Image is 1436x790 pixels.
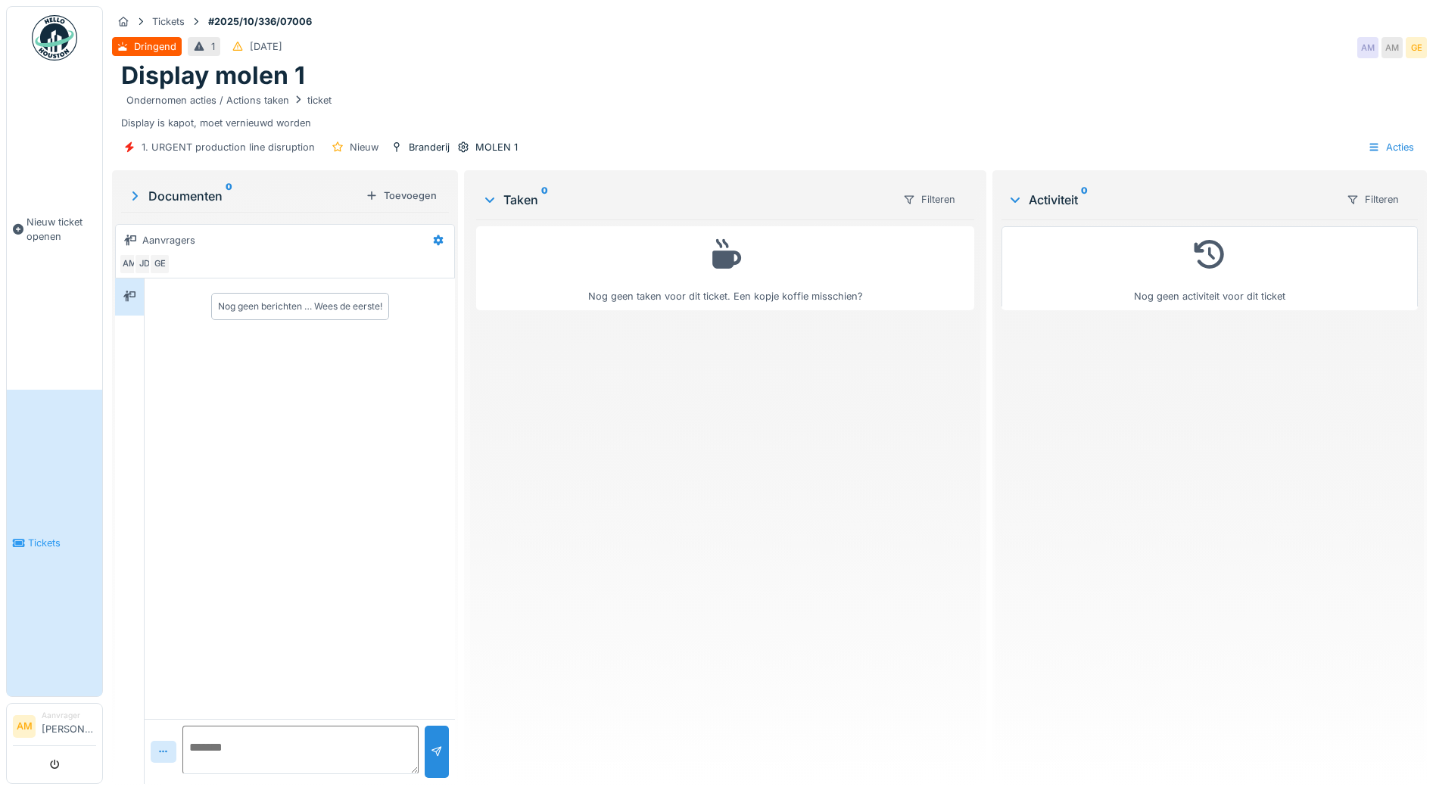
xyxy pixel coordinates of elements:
div: 1 [211,39,215,54]
a: Nieuw ticket openen [7,69,102,390]
div: Nieuw [350,140,378,154]
sup: 0 [541,191,548,209]
div: Aanvragers [142,233,195,247]
a: AM Aanvrager[PERSON_NAME] [13,710,96,746]
div: AM [1357,37,1378,58]
div: GE [1406,37,1427,58]
sup: 0 [1081,191,1088,209]
div: Nog geen activiteit voor dit ticket [1011,233,1408,303]
div: Filteren [1340,188,1406,210]
div: Ondernomen acties / Actions taken ticket [126,93,332,107]
div: Aanvrager [42,710,96,721]
div: Nog geen taken voor dit ticket. Een kopje koffie misschien? [486,233,964,303]
div: Documenten [127,187,360,205]
a: Tickets [7,390,102,696]
img: Badge_color-CXgf-gQk.svg [32,15,77,61]
div: 1. URGENT production line disruption [142,140,315,154]
div: MOLEN 1 [475,140,518,154]
div: Display is kapot, moet vernieuwd worden [121,91,1418,130]
div: Activiteit [1008,191,1334,209]
div: Dringend [134,39,176,54]
li: AM [13,715,36,738]
div: AM [1381,37,1403,58]
div: Toevoegen [360,185,443,206]
div: Tickets [152,14,185,29]
div: Acties [1361,136,1421,158]
div: Nog geen berichten … Wees de eerste! [218,300,382,313]
div: Branderij [409,140,450,154]
h1: Display molen 1 [121,61,305,90]
div: JD [134,253,155,275]
span: Nieuw ticket openen [26,215,96,244]
div: GE [149,253,170,275]
div: Filteren [896,188,962,210]
sup: 0 [226,187,232,205]
strong: #2025/10/336/07006 [202,14,318,29]
div: [DATE] [250,39,282,54]
div: AM [119,253,140,275]
li: [PERSON_NAME] [42,710,96,742]
span: Tickets [28,536,96,550]
div: Taken [482,191,890,209]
